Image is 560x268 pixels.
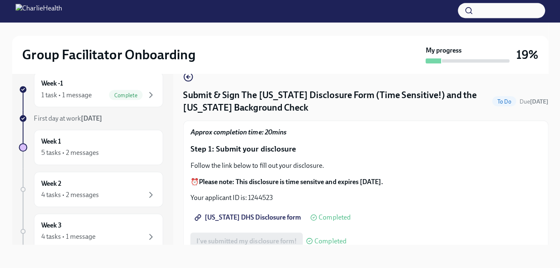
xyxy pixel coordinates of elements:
span: First day at work [35,115,103,123]
strong: Please note: This disclosure is time sensitve and expires [DATE]. [199,178,382,186]
strong: My progress [424,47,460,56]
a: First day at work[DATE] [20,114,163,124]
span: Completed [314,238,346,244]
a: Week -11 task • 1 messageComplete [20,73,163,108]
span: Completed [318,214,350,221]
div: 1 task • 1 message [42,91,93,100]
h3: 19% [515,48,537,63]
span: To Do [491,99,515,105]
span: [US_STATE] DHS Disclosure form [196,213,301,222]
a: Week 15 tasks • 2 messages [20,130,163,165]
p: Your applicant ID is: 1244523 [191,193,540,202]
p: Follow the link below to fill out your disclosure. [191,162,540,171]
a: Week 34 tasks • 1 message [20,214,163,249]
div: 5 tasks • 2 messages [42,149,100,158]
strong: Approx completion time: 20mins [191,129,286,137]
img: CharlieHealth [17,5,63,18]
span: September 3rd, 2025 10:00 [518,98,547,106]
h4: Submit & Sign The [US_STATE] Disclosure Form (Time Sensitive!) and the [US_STATE] Background Check [183,89,487,114]
h6: Week 1 [42,137,62,147]
strong: [DATE] [528,99,547,106]
h6: Week -1 [42,80,64,89]
h2: Group Facilitator Onboarding [23,47,196,64]
a: [US_STATE] DHS Disclosure form [191,209,306,226]
div: 4 tasks • 2 messages [42,190,100,200]
a: Week 24 tasks • 2 messages [20,172,163,207]
span: Complete [110,93,143,99]
h6: Week 3 [42,221,63,230]
span: Due [518,99,547,106]
p: Step 1: Submit your disclosure [191,144,540,155]
h6: Week 2 [42,179,62,188]
p: ⏰ [191,177,540,187]
strong: [DATE] [82,115,103,123]
div: 4 tasks • 1 message [42,232,96,241]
